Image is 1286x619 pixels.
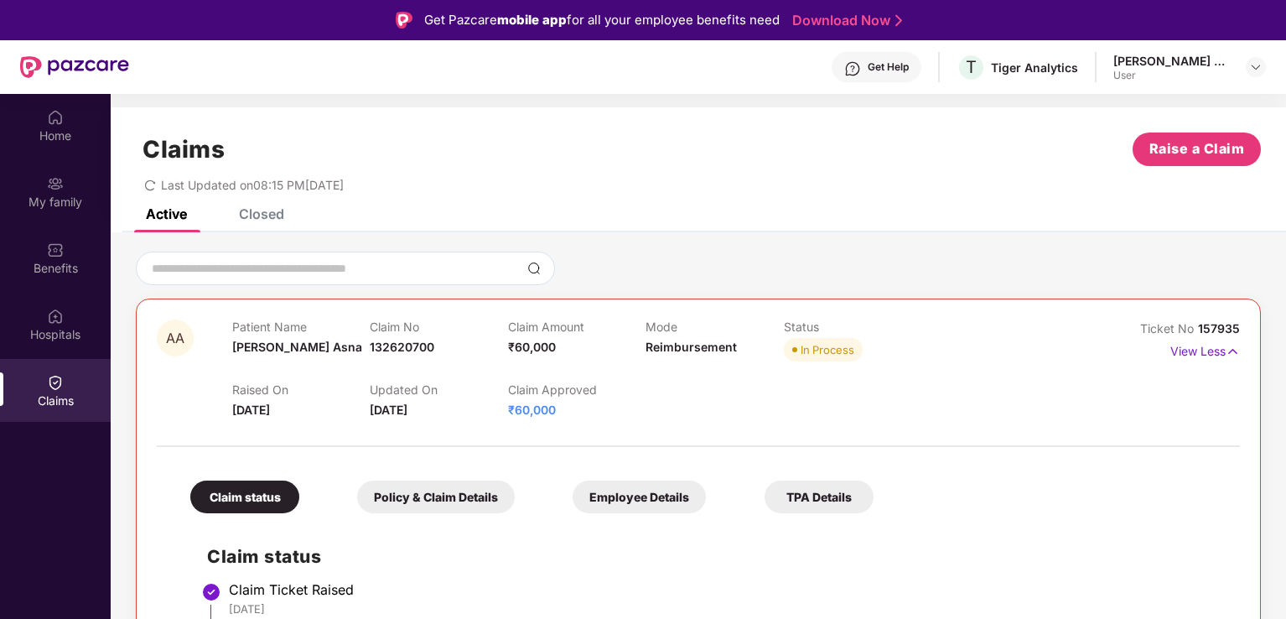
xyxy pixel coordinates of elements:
span: 157935 [1198,321,1240,336]
strong: mobile app [497,12,567,28]
p: Patient Name [232,320,370,334]
img: svg+xml;base64,PHN2ZyBpZD0iQ2xhaW0iIHhtbG5zPSJodHRwOi8vd3d3LnczLm9yZy8yMDAwL3N2ZyIgd2lkdGg9IjIwIi... [47,374,64,391]
div: Tiger Analytics [991,60,1078,75]
img: svg+xml;base64,PHN2ZyB4bWxucz0iaHR0cDovL3d3dy53My5vcmcvMjAwMC9zdmciIHdpZHRoPSIxNyIgaGVpZ2h0PSIxNy... [1226,342,1240,361]
img: svg+xml;base64,PHN2ZyBpZD0iRHJvcGRvd24tMzJ4MzIiIHhtbG5zPSJodHRwOi8vd3d3LnczLm9yZy8yMDAwL3N2ZyIgd2... [1249,60,1263,74]
div: Get Pazcare for all your employee benefits need [424,10,780,30]
img: New Pazcare Logo [20,56,129,78]
span: Raise a Claim [1149,138,1245,159]
img: svg+xml;base64,PHN2ZyBpZD0iU2VhcmNoLTMyeDMyIiB4bWxucz0iaHR0cDovL3d3dy53My5vcmcvMjAwMC9zdmciIHdpZH... [527,262,541,275]
span: Reimbursement [646,340,737,354]
div: Claim Ticket Raised [229,581,1223,598]
img: Stroke [895,12,902,29]
img: svg+xml;base64,PHN2ZyBpZD0iSG9zcGl0YWxzIiB4bWxucz0iaHR0cDovL3d3dy53My5vcmcvMjAwMC9zdmciIHdpZHRoPS... [47,308,64,325]
img: svg+xml;base64,PHN2ZyBpZD0iSG9tZSIgeG1sbnM9Imh0dHA6Ly93d3cudzMub3JnLzIwMDAvc3ZnIiB3aWR0aD0iMjAiIG... [47,109,64,126]
p: Claim No [370,320,507,334]
p: View Less [1170,338,1240,361]
p: Raised On [232,382,370,397]
span: [DATE] [232,403,270,417]
h2: Claim status [207,543,1223,570]
div: Active [146,205,187,222]
p: Status [784,320,921,334]
div: Closed [239,205,284,222]
div: Claim status [190,481,299,513]
img: svg+xml;base64,PHN2ZyBpZD0iQmVuZWZpdHMiIHhtbG5zPSJodHRwOi8vd3d3LnczLm9yZy8yMDAwL3N2ZyIgd2lkdGg9Ij... [47,242,64,258]
img: svg+xml;base64,PHN2ZyBpZD0iU3RlcC1Eb25lLTMyeDMyIiB4bWxucz0iaHR0cDovL3d3dy53My5vcmcvMjAwMC9zdmciIH... [201,582,221,602]
button: Raise a Claim [1133,133,1261,166]
div: [PERSON_NAME] Asna [1113,53,1231,69]
span: 132620700 [370,340,434,354]
div: Employee Details [573,481,706,513]
span: Last Updated on 08:15 PM[DATE] [161,178,344,192]
p: Claim Approved [508,382,646,397]
h1: Claims [143,135,225,164]
span: Ticket No [1140,321,1198,336]
span: [DATE] [370,403,407,417]
img: svg+xml;base64,PHN2ZyB3aWR0aD0iMjAiIGhlaWdodD0iMjAiIHZpZXdCb3g9IjAgMCAyMCAyMCIgZmlsbD0ibm9uZSIgeG... [47,175,64,192]
a: Download Now [792,12,897,29]
span: ₹60,000 [508,340,556,354]
div: In Process [801,341,854,358]
div: User [1113,69,1231,82]
span: ₹60,000 [508,403,556,417]
div: Policy & Claim Details [357,481,515,513]
div: TPA Details [765,481,874,513]
p: Mode [646,320,783,334]
span: redo [144,178,156,192]
p: Claim Amount [508,320,646,334]
div: Get Help [868,60,909,74]
span: T [966,57,977,77]
div: [DATE] [229,601,1223,616]
img: svg+xml;base64,PHN2ZyBpZD0iSGVscC0zMngzMiIgeG1sbnM9Imh0dHA6Ly93d3cudzMub3JnLzIwMDAvc3ZnIiB3aWR0aD... [844,60,861,77]
span: AA [166,331,184,346]
img: Logo [396,12,412,29]
p: Updated On [370,382,507,397]
span: [PERSON_NAME] Asna [232,340,362,354]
